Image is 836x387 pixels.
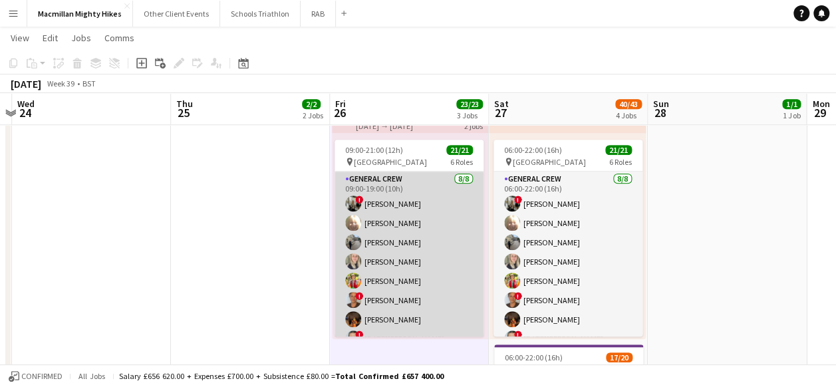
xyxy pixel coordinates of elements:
[302,99,321,109] span: 2/2
[450,157,473,167] span: 6 Roles
[456,99,483,109] span: 23/23
[15,105,35,120] span: 24
[176,98,193,110] span: Thu
[651,105,669,120] span: 28
[812,98,829,110] span: Mon
[653,98,669,110] span: Sun
[66,29,96,47] a: Jobs
[133,1,220,27] button: Other Client Events
[5,29,35,47] a: View
[174,105,193,120] span: 25
[37,29,63,47] a: Edit
[301,1,336,27] button: RAB
[17,98,35,110] span: Wed
[505,352,563,362] span: 06:00-22:00 (16h)
[11,32,29,44] span: View
[27,1,133,27] button: Macmillan Mighty Hikes
[514,195,522,203] span: !
[335,371,444,381] span: Total Confirmed £657 400.00
[333,105,346,120] span: 26
[11,77,41,90] div: [DATE]
[335,140,484,336] app-job-card: 09:00-21:00 (12h)21/21 [GEOGRAPHIC_DATA]6 RolesGeneral Crew8/809:00-19:00 (10h)![PERSON_NAME][PER...
[810,105,829,120] span: 29
[492,105,509,120] span: 27
[335,172,484,352] app-card-role: General Crew8/809:00-19:00 (10h)![PERSON_NAME][PERSON_NAME][PERSON_NAME][PERSON_NAME][PERSON_NAME...
[606,352,632,362] span: 17/20
[119,371,444,381] div: Salary £656 620.00 + Expenses £700.00 + Subsistence £80.00 =
[446,145,473,155] span: 21/21
[43,32,58,44] span: Edit
[355,292,363,300] span: !
[354,157,427,167] span: [GEOGRAPHIC_DATA]
[615,99,642,109] span: 40/43
[82,78,96,88] div: BST
[513,157,586,167] span: [GEOGRAPHIC_DATA]
[609,157,632,167] span: 6 Roles
[7,369,65,384] button: Confirmed
[355,330,363,338] span: !
[464,120,483,131] div: 2 jobs
[220,1,301,27] button: Schools Triathlon
[345,145,403,155] span: 09:00-21:00 (12h)
[356,121,455,131] div: [DATE] → [DATE]
[44,78,77,88] span: Week 39
[493,172,642,352] app-card-role: General Crew8/806:00-22:00 (16h)![PERSON_NAME][PERSON_NAME][PERSON_NAME][PERSON_NAME][PERSON_NAME...
[99,29,140,47] a: Comms
[504,145,562,155] span: 06:00-22:00 (16h)
[355,195,363,203] span: !
[493,140,642,336] app-job-card: 06:00-22:00 (16h)21/21 [GEOGRAPHIC_DATA]6 RolesGeneral Crew8/806:00-22:00 (16h)![PERSON_NAME][PER...
[76,371,108,381] span: All jobs
[514,330,522,338] span: !
[783,110,800,120] div: 1 Job
[21,372,63,381] span: Confirmed
[335,98,346,110] span: Fri
[782,99,801,109] span: 1/1
[605,145,632,155] span: 21/21
[71,32,91,44] span: Jobs
[303,110,323,120] div: 2 Jobs
[616,110,641,120] div: 4 Jobs
[494,98,509,110] span: Sat
[457,110,482,120] div: 3 Jobs
[514,292,522,300] span: !
[104,32,134,44] span: Comms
